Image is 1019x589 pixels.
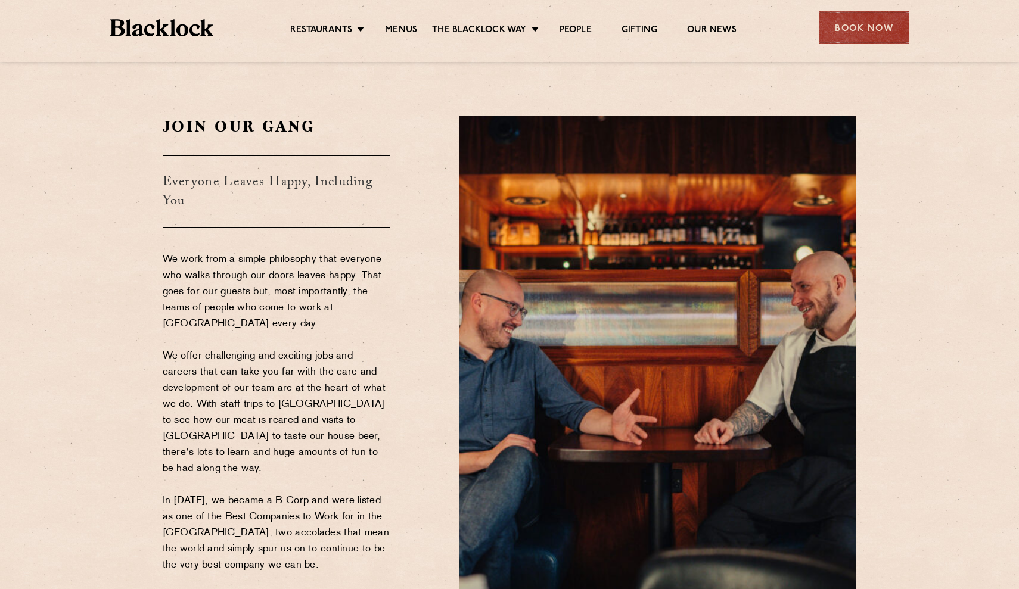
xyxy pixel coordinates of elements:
a: Menus [385,24,417,38]
img: BL_Textured_Logo-footer-cropped.svg [110,19,213,36]
div: Book Now [819,11,909,44]
p: We work from a simple philosophy that everyone who walks through our doors leaves happy. That goe... [163,252,391,574]
a: Gifting [622,24,657,38]
a: People [560,24,592,38]
h3: Everyone Leaves Happy, Including You [163,155,391,228]
a: Our News [687,24,737,38]
a: Restaurants [290,24,352,38]
a: The Blacklock Way [432,24,526,38]
h2: Join Our Gang [163,116,391,137]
